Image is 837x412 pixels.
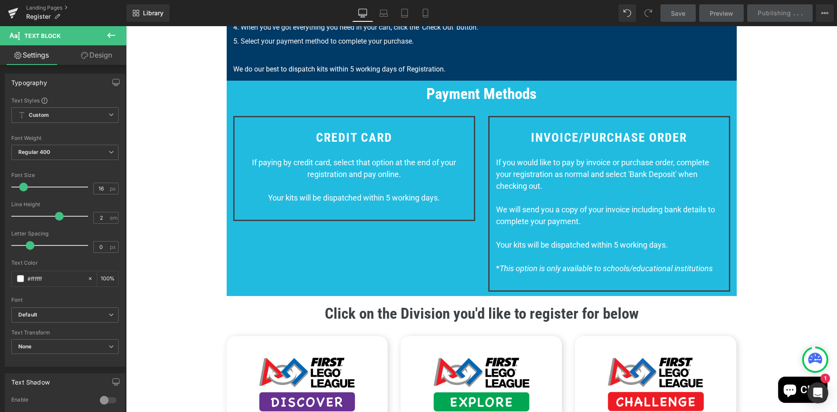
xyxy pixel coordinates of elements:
[415,4,436,22] a: Mobile
[370,104,596,119] h2: Invoice/Purchase Order
[11,135,119,141] div: Font Weight
[11,74,47,86] div: Typography
[11,201,119,208] div: Line Height
[27,274,83,283] input: Color
[24,32,61,39] span: Text Block
[640,4,657,22] button: Redo
[18,149,51,155] b: Regular 400
[807,382,828,403] div: Open Intercom Messenger
[374,238,587,247] i: This option is only available to schools/educational institutions
[394,4,415,22] a: Tablet
[29,112,49,119] b: Custom
[710,9,733,18] span: Preview
[18,311,37,319] i: Default
[143,9,163,17] span: Library
[370,213,596,225] p: Your kits will be dispatched within 5 working days.
[110,186,117,191] span: px
[650,351,704,379] inbox-online-store-chat: Shopify online store chat
[126,4,170,22] a: New Library
[373,4,394,22] a: Laptop
[115,11,288,19] span: Select your payment method to complete your purchase.
[115,104,341,119] h2: Credit Card
[110,244,117,250] span: px
[671,9,685,18] span: Save
[370,130,596,166] p: If you would like to pay by invoice or purchase order, complete your registration as normal and s...
[26,13,51,20] span: Register
[11,260,119,266] div: Text Color
[97,271,118,286] div: %
[107,39,320,47] span: We do our best to dispatch kits within 5 working days of Registration.
[370,177,596,201] p: We will send you a copy of your invoice including bank details to complete your payment.
[115,166,341,177] p: Your kits will be dispatched within 5 working days.
[11,297,119,303] div: Font
[352,4,373,22] a: Desktop
[110,215,117,221] span: em
[11,97,119,104] div: Text Styles
[619,4,636,22] button: Undo
[11,172,119,178] div: Font Size
[11,374,50,386] div: Text Shadow
[26,4,126,11] a: Landing Pages
[18,343,32,350] b: None
[11,330,119,336] div: Text Transform
[699,4,744,22] a: Preview
[65,45,128,65] a: Design
[11,231,119,237] div: Letter Spacing
[115,130,341,154] p: If paying by credit card, select that option at the end of your registration and pay online.
[11,396,91,405] div: Enable
[816,4,834,22] button: More
[101,59,611,77] h1: Payment Methods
